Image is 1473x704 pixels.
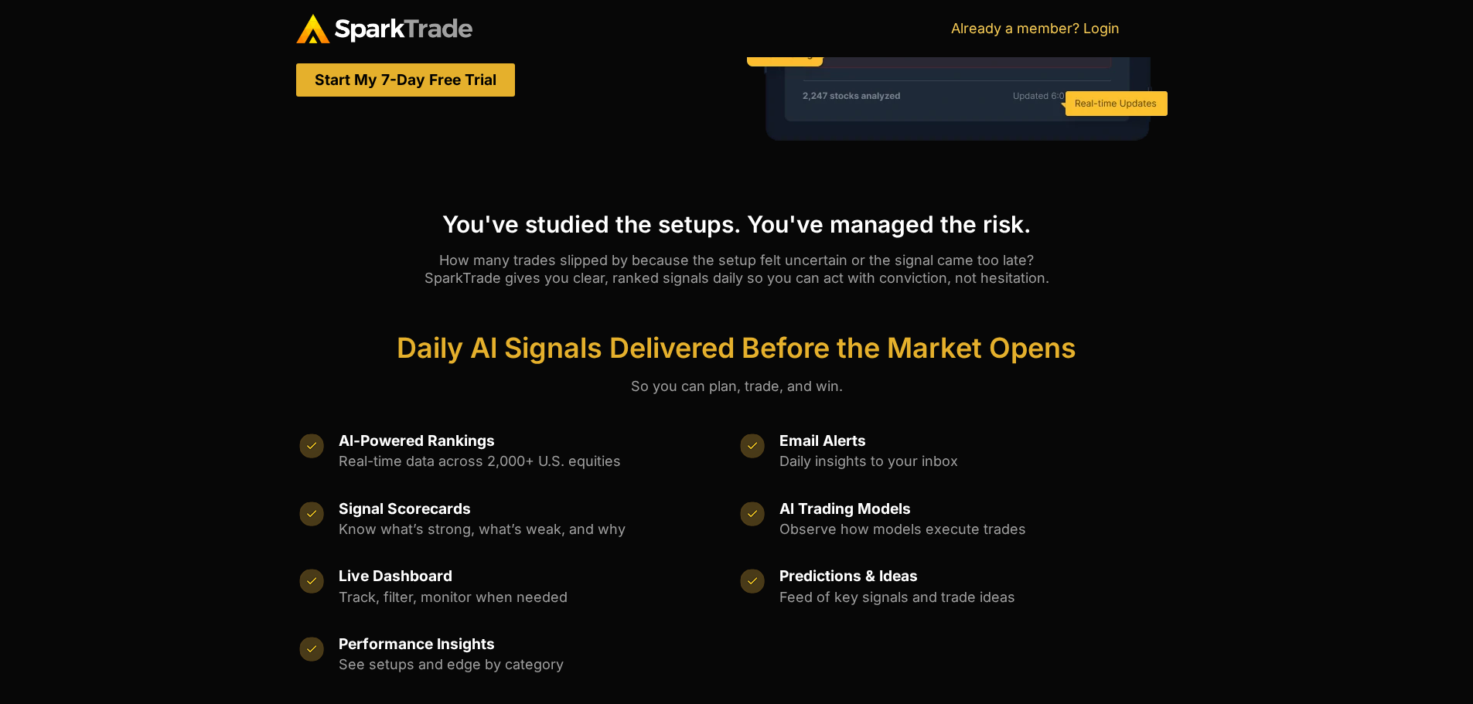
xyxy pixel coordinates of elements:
[296,334,1178,362] h2: Daily Al Signals Delivered Before the Market Opens
[339,655,737,673] p: See setups and edge by category
[779,452,1178,470] p: Daily insights to your inbox
[339,588,737,606] p: Track, filter, monitor when needed
[315,73,496,87] span: Start My 7-Day Free Trial
[339,434,737,448] h2: Al-Powered Rankings
[339,637,737,651] h2: Performance Insights
[296,377,1178,395] p: So you can plan, trade, and win.
[779,434,1178,448] h2: Email Alerts
[339,452,737,470] p: Real-time data across 2,000+ U.S. equities
[779,520,1178,538] p: Observe how models execute trades
[779,502,1178,516] h2: Al Trading Models
[296,213,1178,236] h3: You've studied the setups. You've managed the risk.
[779,588,1178,606] p: Feed of key signals and trade ideas
[339,502,737,516] h2: Signal Scorecards
[779,569,1178,583] h2: Predictions & Ideas
[296,63,515,97] a: Start My 7-Day Free Trial
[339,569,737,583] h2: Live Dashboard
[339,520,737,538] p: Know what’s strong, what’s weak, and why
[296,251,1178,287] p: How many trades slipped by because the setup felt uncertain or the signal came too late? SparkTra...
[951,20,1120,36] a: Already a member? Login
